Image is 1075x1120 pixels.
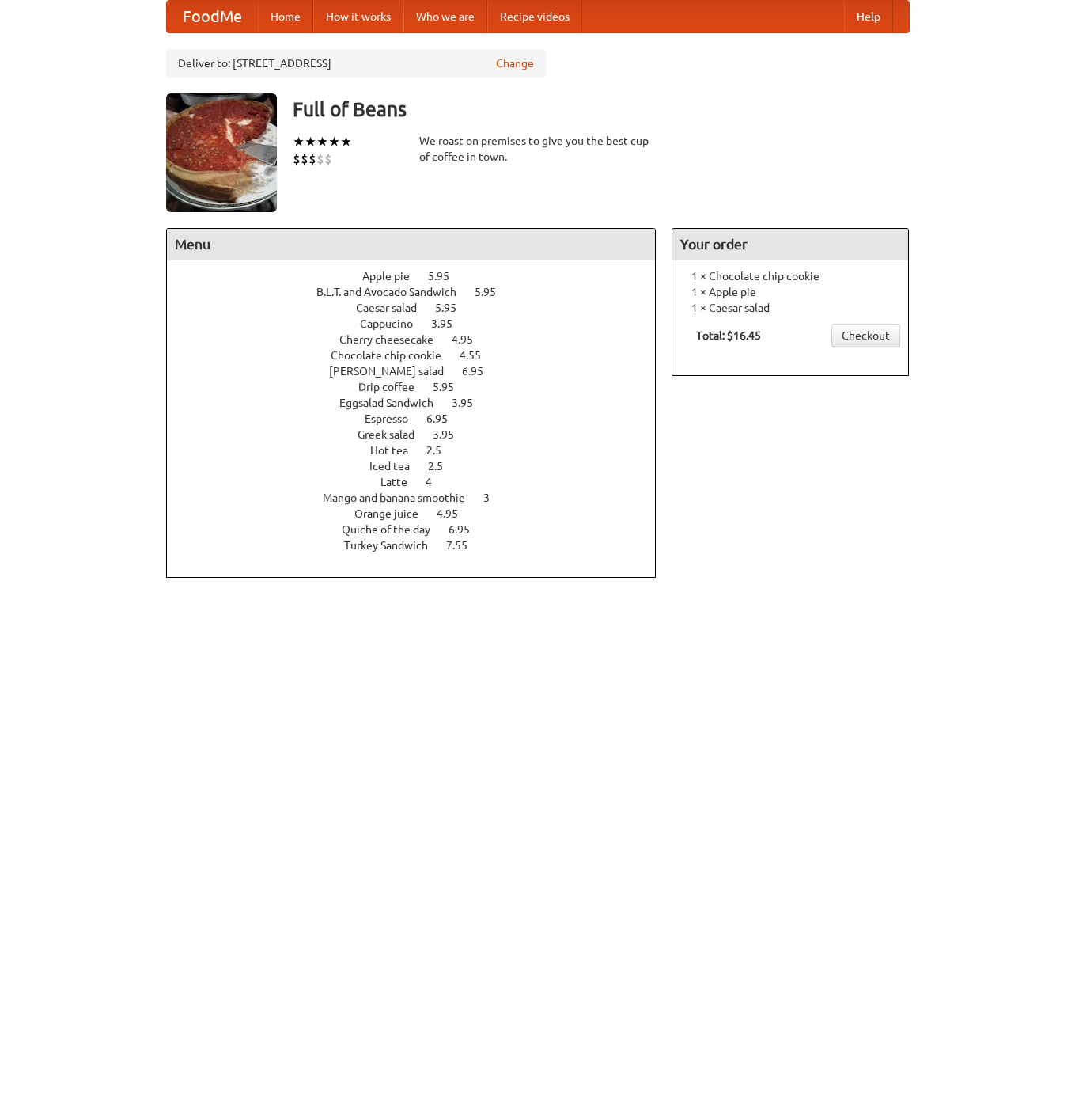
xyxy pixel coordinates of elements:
[380,476,423,488] span: Latte
[166,49,546,78] div: Deliver to: [STREET_ADDRESS]
[328,133,340,150] li: ★
[301,150,308,168] li: $
[487,1,582,32] a: Recipe videos
[433,381,470,393] span: 5.95
[293,93,910,125] h3: Full of Beans
[324,150,332,168] li: $
[167,229,656,260] h4: Menu
[428,270,465,283] span: 5.95
[166,93,277,212] img: angular.jpg
[370,444,471,457] a: Hot tea 2.5
[340,133,352,150] li: ★
[329,365,513,378] a: [PERSON_NAME] salad 6.95
[323,492,519,504] a: Mango and banana smoothie 3
[433,428,470,441] span: 3.95
[672,229,908,260] h4: Your order
[365,412,424,425] span: Espresso
[831,324,900,347] a: Checkout
[313,1,403,32] a: How it works
[323,492,481,504] span: Mango and banana smoothie
[426,412,464,425] span: 6.95
[316,150,324,168] li: $
[446,539,483,552] span: 7.55
[354,507,487,520] a: Orange juice 4.95
[483,492,505,504] span: 3
[331,349,457,362] span: Chocolate chip cookie
[308,150,316,168] li: $
[362,270,426,283] span: Apple pie
[342,523,499,536] a: Quiche of the day 6.95
[365,412,477,425] a: Espresso 6.95
[380,476,461,488] a: Latte 4
[339,397,502,409] a: Eggsalad Sandwich 3.95
[358,428,430,441] span: Greek salad
[462,365,499,378] span: 6.95
[358,428,483,441] a: Greek salad 3.95
[437,507,474,520] span: 4.95
[449,523,486,536] span: 6.95
[369,460,426,473] span: Iced tea
[370,444,424,457] span: Hot tea
[680,284,900,300] li: 1 × Apple pie
[369,460,472,473] a: Iced tea 2.5
[428,460,459,473] span: 2.5
[475,286,512,298] span: 5.95
[356,302,433,314] span: Caesar salad
[344,539,444,552] span: Turkey Sandwich
[329,365,460,378] span: [PERSON_NAME] salad
[293,150,301,168] li: $
[696,329,761,342] b: Total: $16.45
[435,302,472,314] span: 5.95
[452,333,489,346] span: 4.95
[496,55,534,71] a: Change
[342,523,446,536] span: Quiche of the day
[360,317,482,330] a: Cappucino 3.95
[431,317,468,330] span: 3.95
[258,1,313,32] a: Home
[339,333,502,346] a: Cherry cheesecake 4.95
[844,1,893,32] a: Help
[426,444,457,457] span: 2.5
[360,317,429,330] span: Cappucino
[680,268,900,284] li: 1 × Chocolate chip cookie
[460,349,497,362] span: 4.55
[354,507,434,520] span: Orange juice
[344,539,497,552] a: Turkey Sandwich 7.55
[358,381,430,393] span: Drip coffee
[362,270,479,283] a: Apple pie 5.95
[356,302,486,314] a: Caesar salad 5.95
[358,381,483,393] a: Drip coffee 5.95
[316,286,525,298] a: B.L.T. and Avocado Sandwich 5.95
[293,133,305,150] li: ★
[316,133,328,150] li: ★
[426,476,448,488] span: 4
[339,397,449,409] span: Eggsalad Sandwich
[403,1,487,32] a: Who we are
[167,1,258,32] a: FoodMe
[316,286,472,298] span: B.L.T. and Avocado Sandwich
[680,300,900,316] li: 1 × Caesar salad
[339,333,449,346] span: Cherry cheesecake
[419,133,657,165] div: We roast on premises to give you the best cup of coffee in town.
[452,397,489,409] span: 3.95
[305,133,316,150] li: ★
[331,349,510,362] a: Chocolate chip cookie 4.55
